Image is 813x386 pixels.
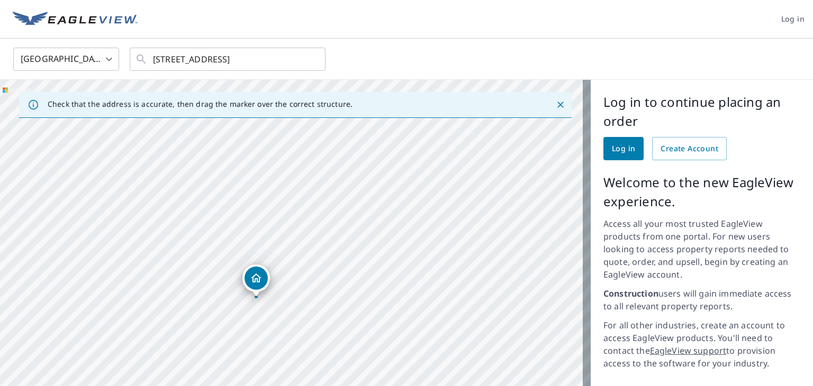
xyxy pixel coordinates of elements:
p: Check that the address is accurate, then drag the marker over the correct structure. [48,99,353,109]
div: [GEOGRAPHIC_DATA] [13,44,119,74]
strong: Construction [603,288,658,299]
span: Log in [612,142,635,155]
a: EagleView support [650,345,727,356]
p: Welcome to the new EagleView experience. [603,173,800,211]
a: Create Account [652,137,727,160]
span: Create Account [661,142,718,155]
input: Search by address or latitude-longitude [153,44,304,74]
p: users will gain immediate access to all relevant property reports. [603,287,800,313]
button: Close [554,98,567,112]
img: EV Logo [13,12,138,27]
div: Dropped pin, building 1, Residential property, 28 Hidden Rd Dracut, MA 01826 [242,264,270,297]
a: Log in [603,137,644,160]
p: For all other industries, create an account to access EagleView products. You'll need to contact ... [603,319,800,370]
p: Log in to continue placing an order [603,93,800,131]
p: Access all your most trusted EagleView products from one portal. For new users looking to access ... [603,217,800,281]
span: Log in [781,13,805,26]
